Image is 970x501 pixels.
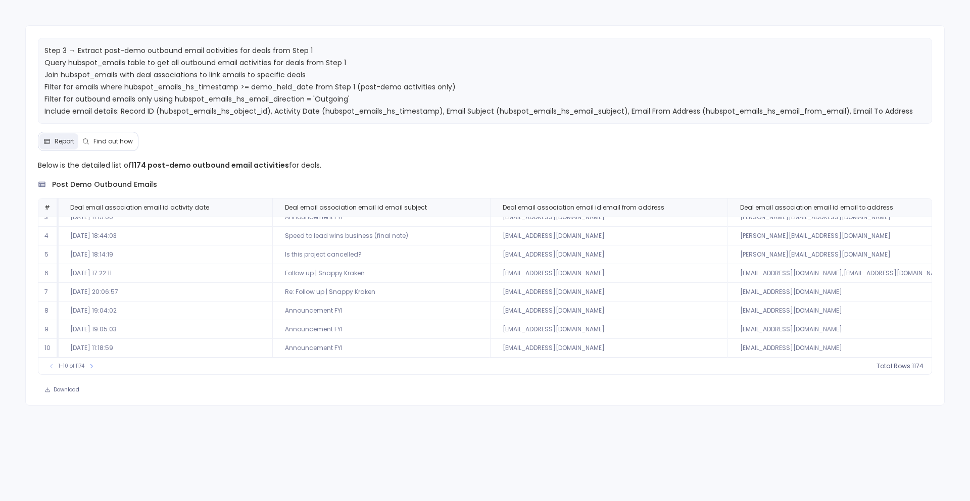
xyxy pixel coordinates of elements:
td: [EMAIL_ADDRESS][DOMAIN_NAME] [490,320,727,339]
button: Report [39,133,78,149]
td: [DATE] 17:22:11 [58,264,272,283]
span: Deal email association email id email subject [285,204,427,212]
td: [EMAIL_ADDRESS][DOMAIN_NAME] [490,302,727,320]
td: Follow up | Snappy Kraken [272,264,490,283]
td: [PERSON_NAME][EMAIL_ADDRESS][DOMAIN_NAME] [727,245,958,264]
td: 9 [38,320,59,339]
td: [EMAIL_ADDRESS][DOMAIN_NAME] [727,302,958,320]
td: [DATE] 18:44:03 [58,227,272,245]
td: [DATE] 11:18:59 [58,339,272,358]
p: Below is the detailed list of for deals. [38,159,933,171]
td: [DATE] 18:14:19 [58,245,272,264]
td: [EMAIL_ADDRESS][DOMAIN_NAME] [727,339,958,358]
td: [EMAIL_ADDRESS][DOMAIN_NAME] [490,208,727,227]
td: Announcement FYI [272,320,490,339]
td: 8 [38,302,59,320]
td: Is this project cancelled? [272,245,490,264]
strong: 1174 post-demo outbound email activities [131,160,289,170]
td: 3 [38,208,59,227]
span: Deal email association email id email from address [503,204,664,212]
td: [EMAIL_ADDRESS][DOMAIN_NAME] [727,283,958,302]
td: Re: Follow up | Snappy Kraken [272,283,490,302]
td: 6 [38,264,59,283]
td: [DATE] 20:06:57 [58,283,272,302]
td: [PERSON_NAME][EMAIL_ADDRESS][DOMAIN_NAME] [727,208,958,227]
span: Total Rows: [877,362,912,370]
span: Find out how [93,137,133,145]
td: [EMAIL_ADDRESS][DOMAIN_NAME] [490,245,727,264]
td: [EMAIL_ADDRESS][DOMAIN_NAME] [490,264,727,283]
td: [DATE] 19:04:02 [58,302,272,320]
td: [EMAIL_ADDRESS][DOMAIN_NAME] [490,339,727,358]
span: 1174 [912,362,924,370]
td: Announcement FYI [272,208,490,227]
span: Step 3 → Extract post-demo outbound email activities for deals from Step 1 Query hubspot_emails t... [44,45,915,140]
span: Deal email association email id email to address [740,204,893,212]
td: [EMAIL_ADDRESS][DOMAIN_NAME];[EMAIL_ADDRESS][DOMAIN_NAME] [727,264,958,283]
td: [PERSON_NAME][EMAIL_ADDRESS][DOMAIN_NAME] [727,227,958,245]
td: [DATE] 19:05:03 [58,320,272,339]
td: 10 [38,339,59,358]
span: Report [55,137,74,145]
td: [EMAIL_ADDRESS][DOMAIN_NAME] [490,283,727,302]
td: Speed to lead wins business (final note) [272,227,490,245]
td: [DATE] 11:15:00 [58,208,272,227]
span: post demo outbound emails [52,179,157,190]
td: Announcement FYI [272,302,490,320]
span: Deal email association email id activity date [70,204,209,212]
button: Find out how [78,133,137,149]
span: 1-10 of 1174 [59,362,84,370]
td: 4 [38,227,59,245]
span: Download [54,386,79,393]
span: # [44,203,50,212]
td: [EMAIL_ADDRESS][DOMAIN_NAME] [490,227,727,245]
button: Download [38,383,86,397]
td: [EMAIL_ADDRESS][DOMAIN_NAME] [727,320,958,339]
td: 7 [38,283,59,302]
td: Announcement FYI [272,339,490,358]
td: 5 [38,245,59,264]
